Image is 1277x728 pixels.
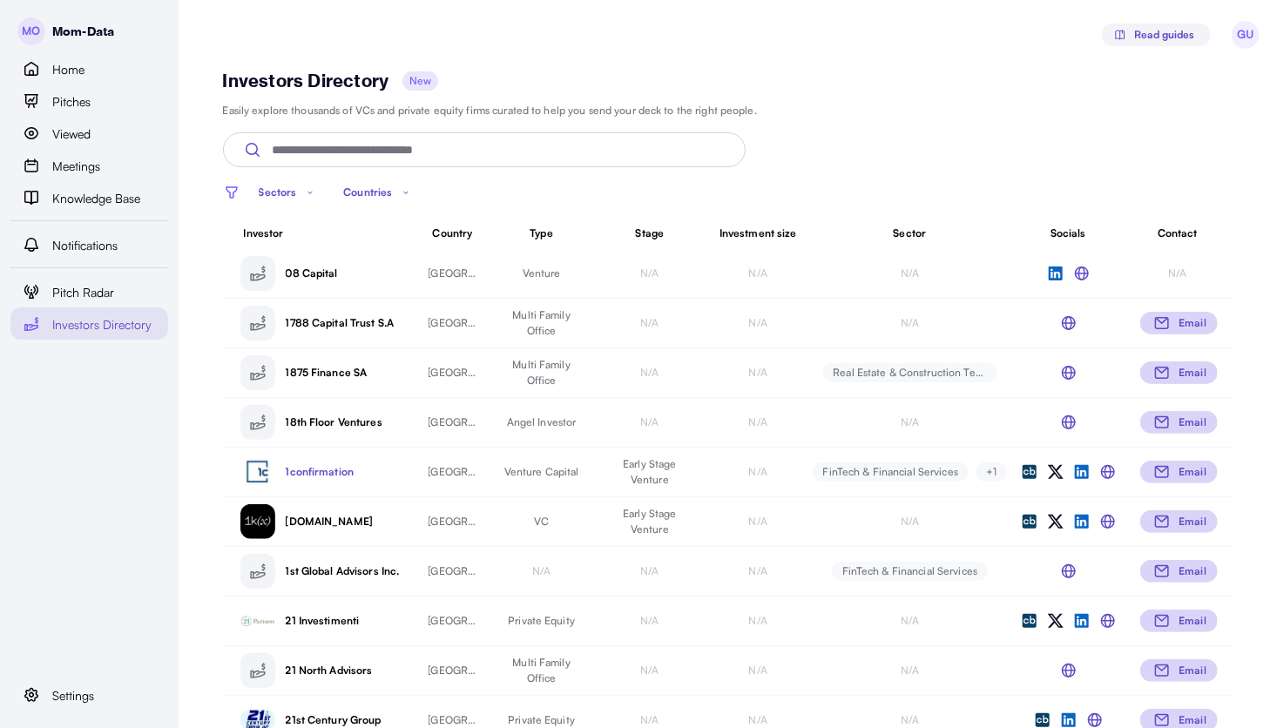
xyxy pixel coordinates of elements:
img: placeholder logo [240,615,275,628]
p: Email [1179,663,1207,678]
p: Private Equity [498,613,585,629]
a: Website icon [1097,510,1119,533]
img: placeholder logo [247,361,269,384]
img: Website icon [1057,411,1080,434]
img: LinkedIn icon [1044,262,1067,285]
img: svg%3e [1152,610,1172,631]
img: svg%3e [1113,28,1127,42]
a: Crunchbase icon [1018,510,1041,533]
img: svg%3e [1152,462,1172,482]
p: N/A [714,663,801,678]
p: [DOMAIN_NAME] [286,514,408,529]
p: Sector [823,226,997,241]
p: 1confirmation [286,464,408,480]
span: Investors Directory [52,315,152,334]
p: N/A [606,365,693,381]
img: placeholder logo [240,504,275,539]
img: svg%3e [399,185,413,199]
p: N/A [714,266,801,281]
img: svg%3e [1152,412,1172,433]
p: N/A [823,712,997,728]
p: Country [429,226,477,241]
img: svg%3e [242,139,263,160]
p: Multi Family Office [498,357,585,388]
img: svg%3e [1152,660,1172,681]
p: Angel Investor [498,415,585,430]
span: Knowledge Base [52,189,140,208]
p: N/A [606,315,693,331]
p: Multi Family Office [498,307,585,339]
p: Mom-Data [52,23,114,41]
img: X (Twitter) icon [1044,510,1067,533]
p: 1788 Capital Trust S.A [286,315,408,331]
a: Website icon [1057,560,1080,583]
span: MO [17,17,45,45]
p: Private Equity [498,712,585,728]
img: svg%3e [1152,561,1172,582]
p: N/A [714,365,801,381]
p: Venture Capital [498,464,585,480]
p: [GEOGRAPHIC_DATA] [429,613,477,629]
p: 18th Floor Ventures [286,415,408,430]
span: Notifications [52,236,118,255]
button: Sectors [258,181,319,204]
button: Read guides [1102,24,1211,46]
p: Email [1179,464,1207,480]
img: Website icon [1057,361,1080,384]
span: Viewed [52,125,91,144]
p: N/A [714,315,801,331]
p: Investors Directory [223,70,389,92]
p: N/A [823,663,997,678]
p: [GEOGRAPHIC_DATA] [429,563,477,579]
p: 21 North Advisors [286,663,408,678]
p: Email [1179,365,1207,381]
img: Website icon [1097,610,1119,632]
p: N/A [714,712,801,728]
p: FinTech & Financial Services [823,464,958,480]
p: Investor [244,226,284,241]
p: 21st Century Group [286,712,408,728]
p: [GEOGRAPHIC_DATA] [429,315,477,331]
p: Type [498,226,585,241]
p: N/A [714,563,801,579]
p: [GEOGRAPHIC_DATA] [429,514,477,529]
p: Early Stage Venture [606,506,693,537]
img: LinkedIn icon [1071,510,1093,533]
a: Crunchbase icon [1018,461,1041,483]
p: N/A [823,415,997,430]
p: N/A [606,613,693,629]
p: N/A [714,514,801,529]
p: Multi Family Office [498,655,585,686]
img: svg%3e [1152,511,1172,532]
p: Email [1179,315,1207,331]
button: Email [1140,659,1219,682]
img: filter icon [223,184,240,201]
img: LinkedIn icon [1071,610,1093,632]
div: New [409,71,431,91]
p: Sectors [259,185,297,200]
p: Socials [1018,226,1119,241]
p: N/A [1140,266,1216,281]
a: Website icon [1097,461,1119,483]
p: N/A [823,514,997,529]
span: Read guides [1134,24,1194,45]
p: [GEOGRAPHIC_DATA] [429,266,477,281]
img: placeholder logo [247,312,269,334]
button: Countries [342,181,414,204]
img: placeholder logo [247,411,269,434]
p: Easily explore thousands of VCs and private equity firms curated to help you send your deck to th... [223,103,757,118]
p: Early Stage Venture [606,456,693,488]
a: X (Twitter) icon [1044,461,1067,483]
p: N/A [606,266,693,281]
p: Countries [343,185,392,200]
p: N/A [714,415,801,430]
img: Crunchbase icon [1018,610,1041,632]
a: LinkedIn icon [1071,461,1093,483]
img: placeholder logo [247,560,269,583]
